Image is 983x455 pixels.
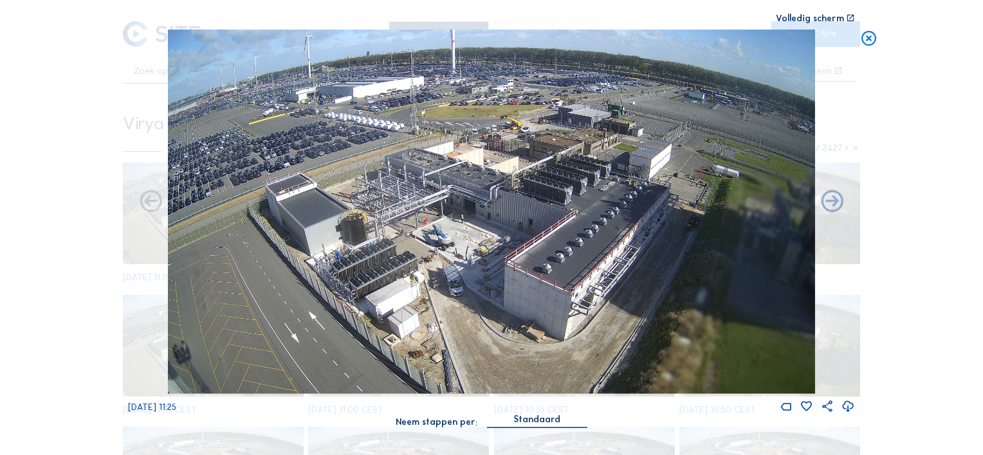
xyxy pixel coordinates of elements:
div: Neem stappen per: [396,417,477,426]
div: Standaard [487,414,587,427]
i: Forward [138,189,164,215]
img: Image [168,30,816,393]
div: Volledig scherm [776,14,844,23]
i: Back [819,189,845,215]
span: [DATE] 11:25 [128,402,176,413]
div: Standaard [514,414,560,425]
